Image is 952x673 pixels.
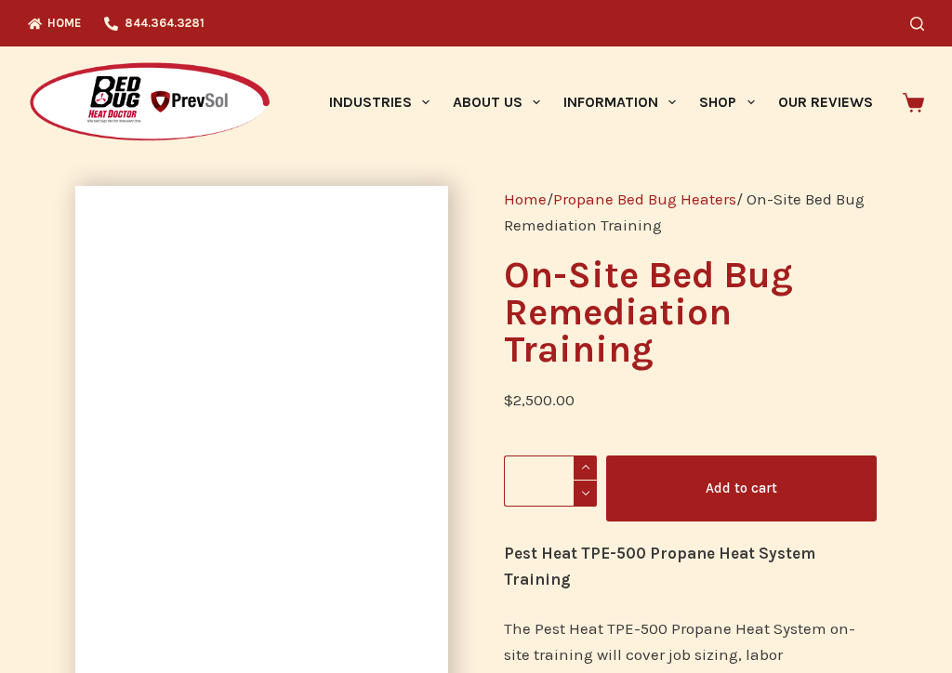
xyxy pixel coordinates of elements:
button: Search [910,17,924,31]
b: Pest Heat TPE-500 Propane Heat System Training [504,544,815,588]
a: Home [504,190,547,208]
h1: On-Site Bed Bug Remediation Training [504,257,877,368]
button: Add to cart [606,455,877,521]
input: Product quantity [504,455,597,507]
a: About Us [441,46,551,158]
a: Industries [317,46,441,158]
span: $ [504,390,513,409]
nav: Primary [317,46,884,158]
a: Information [552,46,688,158]
a: Shop [688,46,766,158]
nav: Breadcrumb [504,186,877,238]
a: Propane Bed Bug Heaters [553,190,736,208]
img: Prevsol/Bed Bug Heat Doctor [28,61,271,144]
bdi: 2,500.00 [504,390,575,409]
a: Our Reviews [766,46,884,158]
